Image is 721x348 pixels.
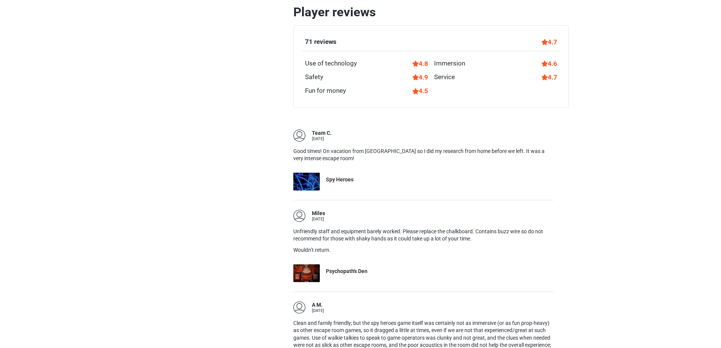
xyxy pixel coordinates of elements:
div: [DATE] [312,309,324,313]
div: A M. [312,301,324,309]
div: Fun for money [305,86,346,96]
p: Wouldn’t return. [293,247,554,254]
div: Service [434,72,455,82]
div: 4.9 [413,72,428,82]
a: Spy Heroes Spy Heroes [293,173,554,190]
div: [DATE] [312,217,325,221]
img: Spy Heroes [293,173,320,190]
h2: Player reviews [293,5,569,20]
div: Team C. [312,130,332,137]
div: Use of technology [305,59,357,69]
div: Immersion [434,59,465,69]
p: Good times! On vacation from [GEOGRAPHIC_DATA] so I did my research from home before we left. It ... [293,148,554,162]
img: Psychopath's Den [293,264,320,282]
div: Psychopath's Den [326,268,368,275]
p: Unfriendly staff and equipment barely worked. Please replace the chalkboard. Contains buzz wire s... [293,228,554,243]
div: 4.7 [542,37,557,47]
div: 4.6 [542,59,557,69]
div: 4.5 [413,86,428,96]
div: 4.8 [413,59,428,69]
div: [DATE] [312,137,332,141]
a: Psychopath's Den Psychopath's Den [293,264,554,282]
div: 71 reviews [305,37,336,47]
div: Miles [312,210,325,217]
div: 4.7 [542,72,557,82]
div: Spy Heroes [326,176,353,184]
div: Safety [305,72,323,82]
